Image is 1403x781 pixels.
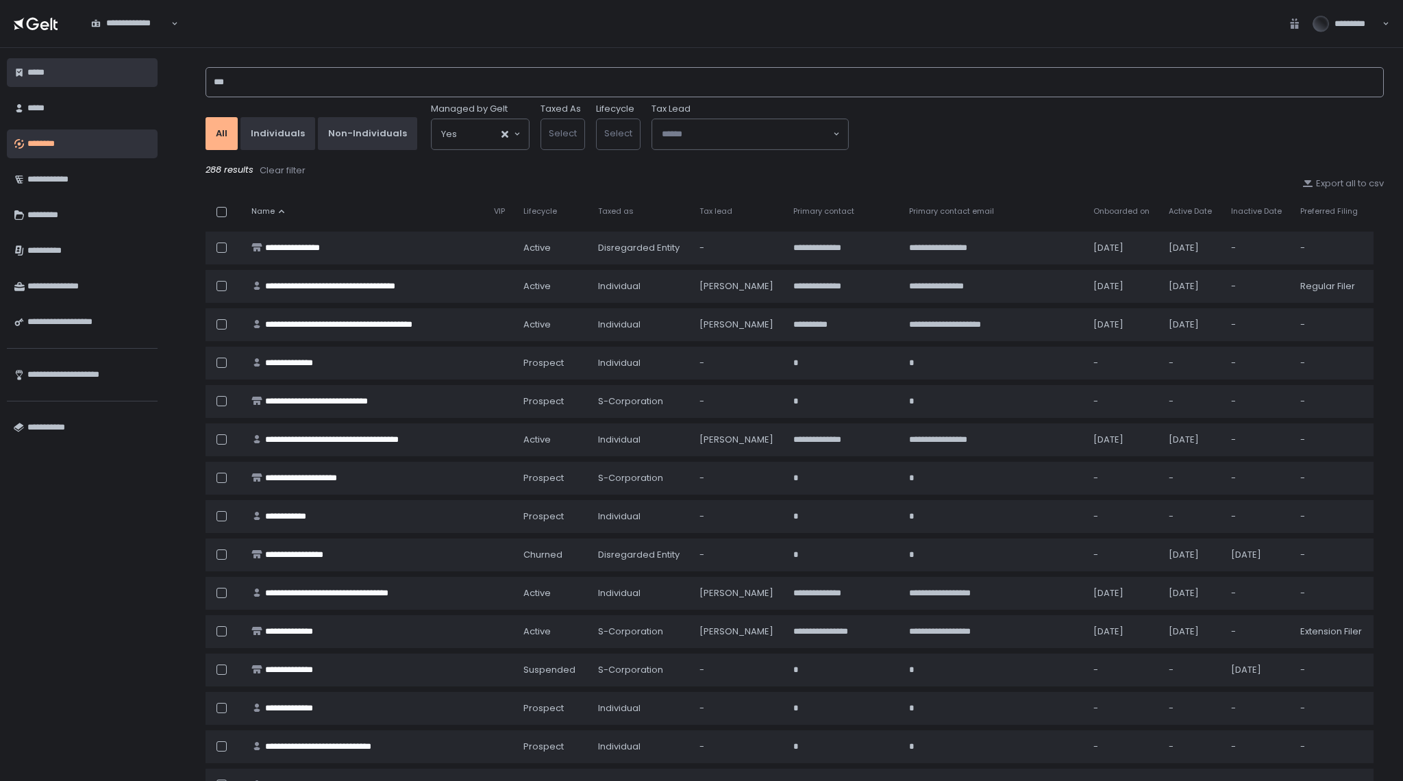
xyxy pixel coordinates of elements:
div: - [1093,357,1152,369]
div: - [1169,510,1214,523]
div: [PERSON_NAME] [699,434,777,446]
div: 288 results [206,164,1384,177]
div: - [1231,434,1284,446]
div: - [1231,395,1284,408]
div: - [1093,664,1152,676]
span: Yes [441,127,457,141]
span: prospect [523,472,564,484]
div: - [1093,395,1152,408]
span: Select [604,127,632,140]
div: - [1300,549,1365,561]
div: [PERSON_NAME] [699,319,777,331]
div: - [1300,702,1365,715]
span: churned [523,549,562,561]
label: Taxed As [541,103,581,115]
span: active [523,587,551,599]
div: Individual [598,741,684,753]
div: - [699,242,777,254]
span: VIP [494,206,505,216]
div: Individuals [251,127,305,140]
div: - [699,510,777,523]
span: Primary contact email [909,206,994,216]
span: prospect [523,741,564,753]
span: Tax Lead [651,103,691,115]
div: - [1231,625,1284,638]
span: prospect [523,510,564,523]
div: [DATE] [1169,625,1214,638]
div: - [1231,510,1284,523]
div: Regular Filer [1300,280,1365,293]
div: S-Corporation [598,625,684,638]
div: - [1169,702,1214,715]
span: Preferred Filing [1300,206,1358,216]
div: Individual [598,357,684,369]
span: Taxed as [598,206,634,216]
div: S-Corporation [598,395,684,408]
span: active [523,242,551,254]
div: - [1300,395,1365,408]
div: [PERSON_NAME] [699,280,777,293]
div: [DATE] [1169,242,1214,254]
span: Managed by Gelt [431,103,508,115]
span: Onboarded on [1093,206,1150,216]
span: Active Date [1169,206,1212,216]
div: Individual [598,702,684,715]
span: active [523,434,551,446]
div: [DATE] [1231,664,1284,676]
button: Export all to csv [1302,177,1384,190]
div: [PERSON_NAME] [699,587,777,599]
span: Lifecycle [523,206,557,216]
div: - [1300,510,1365,523]
div: Disregarded Entity [598,549,684,561]
div: [DATE] [1169,280,1214,293]
div: Search for option [82,10,178,38]
label: Lifecycle [596,103,634,115]
div: Search for option [652,119,848,149]
span: active [523,625,551,638]
div: - [699,472,777,484]
div: [PERSON_NAME] [699,625,777,638]
div: Search for option [432,119,529,149]
div: - [699,357,777,369]
button: Clear Selected [501,131,508,138]
span: Tax lead [699,206,732,216]
div: - [1093,741,1152,753]
div: - [1169,664,1214,676]
div: - [1093,510,1152,523]
div: [DATE] [1093,434,1152,446]
input: Search for option [457,127,500,141]
div: - [1093,702,1152,715]
div: - [699,741,777,753]
button: All [206,117,238,150]
div: [DATE] [1093,242,1152,254]
input: Search for option [91,29,170,43]
div: [DATE] [1093,319,1152,331]
div: - [1231,741,1284,753]
div: - [1231,242,1284,254]
div: - [699,664,777,676]
div: - [1300,242,1365,254]
div: [DATE] [1231,549,1284,561]
div: - [1169,472,1214,484]
span: suspended [523,664,575,676]
div: - [699,549,777,561]
div: Individual [598,319,684,331]
div: [DATE] [1169,434,1214,446]
div: S-Corporation [598,472,684,484]
div: - [699,702,777,715]
span: Name [251,206,275,216]
span: Select [549,127,577,140]
input: Search for option [662,127,832,141]
div: S-Corporation [598,664,684,676]
div: - [1300,434,1365,446]
div: - [1231,319,1284,331]
div: - [1169,357,1214,369]
div: - [1300,664,1365,676]
span: active [523,280,551,293]
div: - [1231,472,1284,484]
div: - [1231,587,1284,599]
div: - [1231,280,1284,293]
span: Inactive Date [1231,206,1282,216]
div: [DATE] [1169,319,1214,331]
